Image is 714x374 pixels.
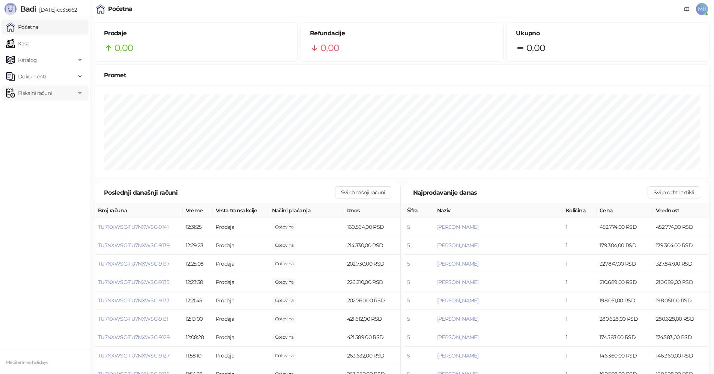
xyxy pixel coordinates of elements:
td: 1 [563,236,597,255]
td: 327.847,00 RSD [597,255,653,273]
td: Prodaja [213,310,269,328]
div: Promet [104,71,700,80]
td: 1 [563,310,597,328]
td: 210.689,00 RSD [653,273,709,291]
td: 12:23:38 [183,273,213,291]
span: 0,00 [272,315,297,323]
button: 5 [407,242,410,249]
span: 0,00 [272,278,297,286]
h5: Ukupno [516,29,700,38]
span: 0,00 [272,296,297,305]
button: 5 [407,297,410,304]
h5: Prodaje [104,29,288,38]
button: 5 [407,260,410,267]
td: 1 [563,273,597,291]
td: 202.760,00 RSD [344,291,400,310]
div: Početna [108,6,132,12]
span: Fiskalni računi [18,86,52,101]
td: 12:08:28 [183,328,213,347]
button: 5 [407,224,410,230]
td: Prodaja [213,255,269,273]
td: 263.632,00 RSD [344,347,400,365]
td: 174.583,00 RSD [653,328,709,347]
small: Mediteraneo holidays [6,360,48,365]
button: [PERSON_NAME] [437,334,479,341]
th: Vrednost [653,203,709,218]
td: 12:19:00 [183,310,213,328]
td: 160.564,00 RSD [344,218,400,236]
td: 198.051,00 RSD [597,291,653,310]
td: 210.689,00 RSD [597,273,653,291]
button: 5 [407,279,410,285]
th: Iznos [344,203,400,218]
button: TU7NXWSC-TU7NXWSC-9131 [98,315,168,322]
td: Prodaja [213,347,269,365]
h5: Refundacije [310,29,494,38]
td: 202.730,00 RSD [344,255,400,273]
span: [DATE]-cc35662 [36,6,77,13]
td: 280.628,00 RSD [653,310,709,328]
td: 179.304,00 RSD [653,236,709,255]
th: Vrsta transakcije [213,203,269,218]
th: Načini plaćanja [269,203,344,218]
td: 1 [563,218,597,236]
span: 0,00 [526,41,545,55]
div: Poslednji današnji računi [104,188,335,197]
td: 452.774,00 RSD [597,218,653,236]
span: 0,00 [272,223,297,231]
td: 452.774,00 RSD [653,218,709,236]
button: TU7NXWSC-TU7NXWSC-9135 [98,279,169,285]
td: 12:29:23 [183,236,213,255]
td: Prodaja [213,236,269,255]
td: 1 [563,291,597,310]
button: [PERSON_NAME] [437,297,479,304]
span: [PERSON_NAME] [437,352,479,359]
button: [PERSON_NAME] [437,242,479,249]
span: Katalog [18,53,37,68]
td: 421.612,00 RSD [344,310,400,328]
th: Cena [597,203,653,218]
button: [PERSON_NAME] [437,315,479,322]
th: Količina [563,203,597,218]
a: Dokumentacija [681,3,693,15]
td: 421.589,00 RSD [344,328,400,347]
span: [PERSON_NAME] [437,279,479,285]
button: 5 [407,315,410,322]
button: [PERSON_NAME] [437,224,479,230]
td: 280.628,00 RSD [597,310,653,328]
button: TU7NXWSC-TU7NXWSC-9133 [98,297,169,304]
button: TU7NXWSC-TU7NXWSC-9137 [98,260,169,267]
td: Prodaja [213,218,269,236]
th: Naziv [434,203,563,218]
button: TU7NXWSC-TU7NXWSC-9129 [98,334,170,341]
button: TU7NXWSC-TU7NXWSC-9139 [98,242,170,249]
span: Dokumenti [18,69,46,84]
td: Prodaja [213,328,269,347]
button: 5 [407,352,410,359]
button: [PERSON_NAME] [437,260,479,267]
td: 146.360,00 RSD [597,347,653,365]
span: 0,00 [272,333,297,341]
span: Badi [20,5,36,14]
button: TU7NXWSC-TU7NXWSC-9141 [98,224,168,230]
td: Prodaja [213,291,269,310]
td: 12:25:08 [183,255,213,273]
td: 12:31:25 [183,218,213,236]
div: Najprodavanije danas [413,188,648,197]
td: 198.051,00 RSD [653,291,709,310]
td: Prodaja [213,273,269,291]
th: Šifra [404,203,434,218]
td: 11:58:10 [183,347,213,365]
button: TU7NXWSC-TU7NXWSC-9127 [98,352,169,359]
span: 0,00 [272,260,297,268]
